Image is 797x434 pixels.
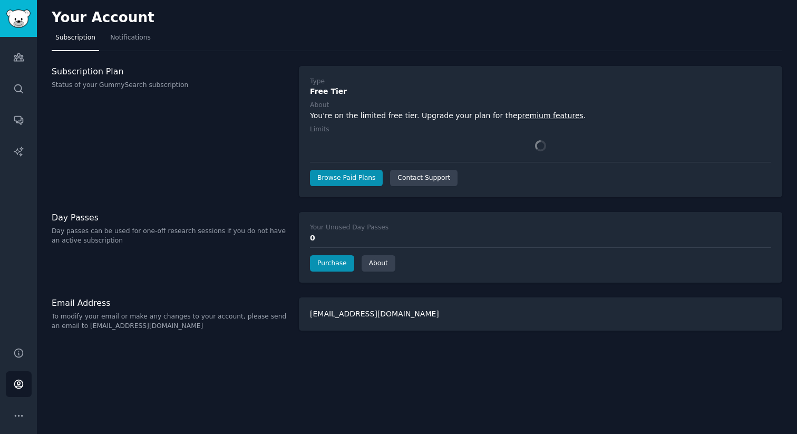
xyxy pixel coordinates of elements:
[310,110,771,121] div: You're on the limited free tier. Upgrade your plan for the .
[310,223,388,233] div: Your Unused Day Passes
[310,125,329,134] div: Limits
[52,312,288,331] p: To modify your email or make any changes to your account, please send an email to [EMAIL_ADDRESS]...
[52,227,288,245] p: Day passes can be used for one-off research sessions if you do not have an active subscription
[310,77,325,86] div: Type
[52,66,288,77] h3: Subscription Plan
[518,111,584,120] a: premium features
[55,33,95,43] span: Subscription
[52,81,288,90] p: Status of your GummySearch subscription
[106,30,154,51] a: Notifications
[362,255,395,272] a: About
[310,86,771,97] div: Free Tier
[310,233,771,244] div: 0
[310,101,329,110] div: About
[310,255,354,272] a: Purchase
[52,9,154,26] h2: Your Account
[52,30,99,51] a: Subscription
[52,297,288,308] h3: Email Address
[110,33,151,43] span: Notifications
[52,212,288,223] h3: Day Passes
[6,9,31,28] img: GummySearch logo
[299,297,782,331] div: [EMAIL_ADDRESS][DOMAIN_NAME]
[390,170,458,187] a: Contact Support
[310,170,383,187] a: Browse Paid Plans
